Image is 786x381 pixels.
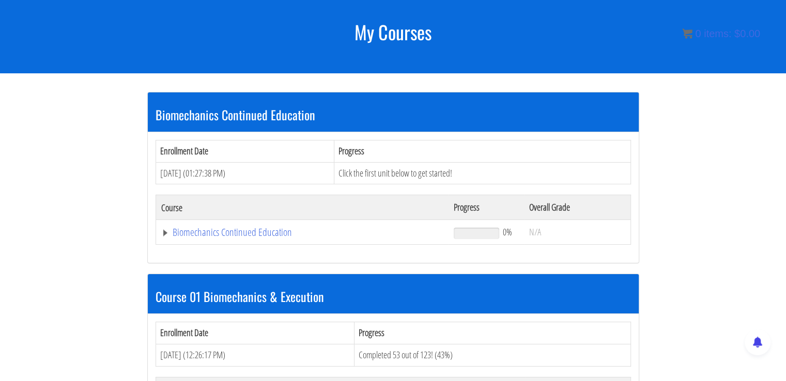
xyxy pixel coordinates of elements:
span: $ [734,28,740,39]
img: icon11.png [682,28,692,39]
bdi: 0.00 [734,28,760,39]
a: 0 items: $0.00 [682,28,760,39]
td: Click the first unit below to get started! [334,162,630,184]
h3: Biomechanics Continued Education [156,108,631,121]
th: Progress [449,195,523,220]
th: Progress [354,322,630,344]
td: [DATE] (01:27:38 PM) [156,162,334,184]
th: Course [156,195,449,220]
td: N/A [524,220,630,245]
td: [DATE] (12:26:17 PM) [156,344,354,366]
span: 0% [503,226,512,237]
td: Completed 53 out of 123! (43%) [354,344,630,366]
span: items: [704,28,731,39]
th: Overall Grade [524,195,630,220]
a: Biomechanics Continued Education [161,227,444,237]
th: Enrollment Date [156,140,334,162]
h3: Course 01 Biomechanics & Execution [156,290,631,303]
span: 0 [695,28,701,39]
th: Enrollment Date [156,322,354,344]
th: Progress [334,140,630,162]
